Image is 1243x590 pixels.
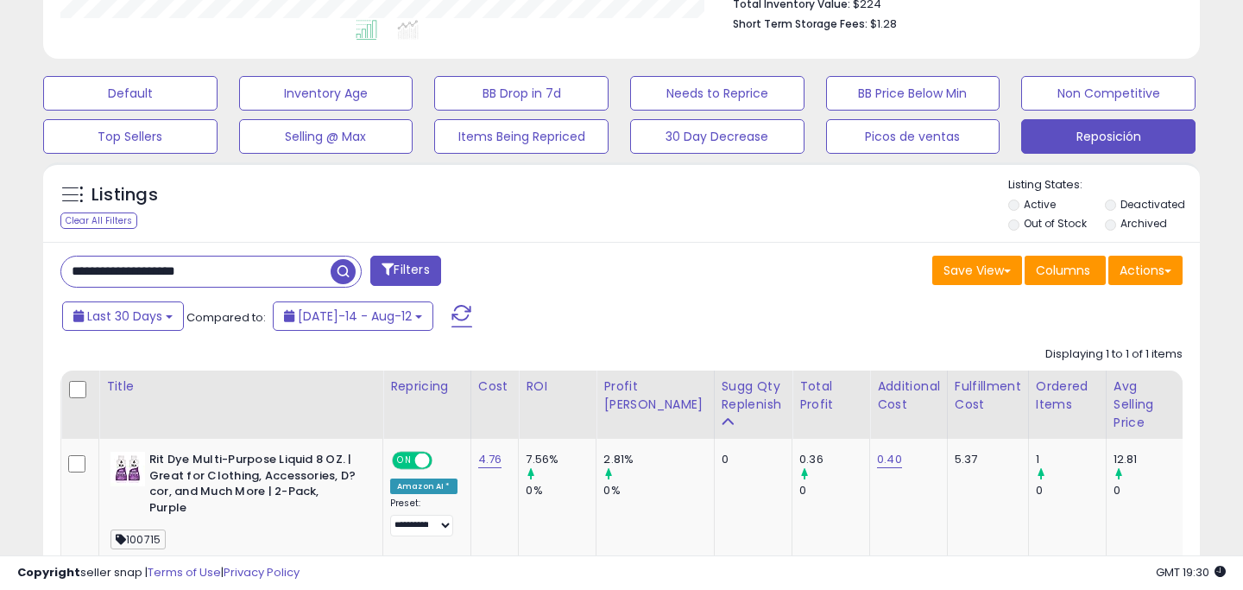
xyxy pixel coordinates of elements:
div: Title [106,377,375,396]
button: Last 30 Days [62,301,184,331]
span: $1.28 [870,16,897,32]
div: Amazon AI * [390,479,457,494]
button: Inventory Age [239,76,413,111]
button: Items Being Repriced [434,119,609,154]
span: 100715 [110,530,166,549]
div: 0 [1036,483,1106,498]
h5: Listings [91,183,158,207]
button: Picos de ventas [826,119,1000,154]
button: Selling @ Max [239,119,413,154]
label: Out of Stock [1024,216,1087,231]
div: 0% [603,483,713,498]
div: 7.56% [526,452,596,467]
div: 5.37 [955,452,1015,467]
label: Active [1024,197,1056,212]
span: 2025-09-12 19:30 GMT [1156,564,1226,580]
div: Cost [478,377,512,396]
div: 1 [1036,452,1106,467]
button: [DATE]-14 - Aug-12 [273,301,433,331]
a: Privacy Policy [224,564,300,580]
div: Total Profit [799,377,862,414]
button: Default [43,76,218,111]
span: ON [394,454,415,468]
label: Archived [1120,216,1167,231]
div: Ordered Items [1036,377,1099,414]
div: Fulfillment Cost [955,377,1021,414]
strong: Copyright [17,564,80,580]
div: 0 [722,452,779,467]
button: Top Sellers [43,119,218,154]
b: Short Term Storage Fees: [733,16,868,31]
a: Terms of Use [148,564,221,580]
span: Columns [1036,262,1090,279]
div: Repricing [390,377,464,396]
div: 0 [799,483,869,498]
div: 0.36 [799,452,869,467]
div: Additional Cost [877,377,940,414]
button: BB Price Below Min [826,76,1000,111]
button: BB Drop in 7d [434,76,609,111]
span: Compared to: [186,309,266,326]
div: Preset: [390,498,457,536]
div: 0 [1114,483,1183,498]
button: Columns [1025,256,1106,285]
div: Avg Selling Price [1114,377,1177,432]
button: Save View [932,256,1022,285]
img: 41NOqR4UA+L._SL40_.jpg [110,452,145,486]
span: OFF [430,454,457,468]
div: Profit [PERSON_NAME] [603,377,706,414]
button: 30 Day Decrease [630,119,804,154]
p: Listing States: [1008,177,1201,193]
div: ROI [526,377,589,396]
div: Sugg Qty Replenish [722,377,786,414]
th: Please note that this number is a calculation based on your required days of coverage and your ve... [714,371,792,439]
span: Last 30 Days [87,308,162,325]
button: Filters [370,256,440,286]
a: 0.40 [877,451,902,468]
div: 0% [526,483,596,498]
label: Deactivated [1120,197,1185,212]
button: Needs to Reprice [630,76,804,111]
div: 2.81% [603,452,713,467]
b: Rit Dye Multi-Purpose Liquid 8 OZ. | Great for Clothing, Accessories, D?cor, and Much More | 2-Pa... [149,452,359,520]
a: 4.76 [478,451,502,468]
div: 12.81 [1114,452,1183,467]
button: Actions [1108,256,1183,285]
button: Non Competitive [1021,76,1196,111]
button: Reposición [1021,119,1196,154]
span: [DATE]-14 - Aug-12 [298,308,412,325]
div: seller snap | | [17,565,300,581]
div: Displaying 1 to 1 of 1 items [1045,346,1183,363]
div: Clear All Filters [60,213,137,229]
